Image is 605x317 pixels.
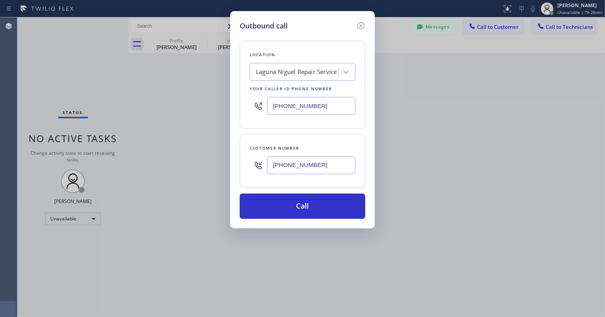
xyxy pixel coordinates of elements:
div: Your caller id phone number [250,85,355,93]
button: Call [240,194,365,219]
input: (123) 456-7890 [267,156,355,174]
input: (123) 456-7890 [267,97,355,115]
div: Location [250,51,355,59]
h5: Outbound call [240,21,288,31]
div: Customer number [250,144,355,152]
div: Laguna Niguel Repair Service [256,68,337,77]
